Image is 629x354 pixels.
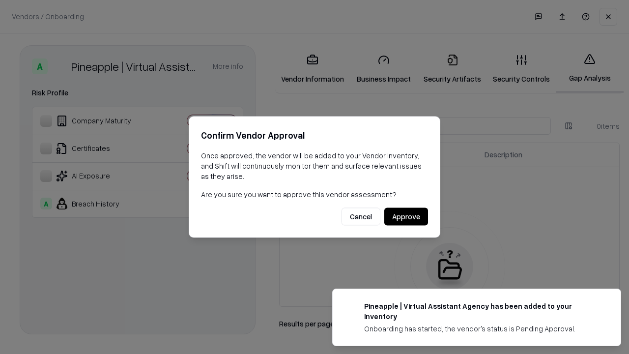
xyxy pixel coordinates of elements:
p: Are you sure you want to approve this vendor assessment? [201,189,428,200]
button: Cancel [342,208,380,226]
img: trypineapple.com [344,301,356,313]
div: Pineapple | Virtual Assistant Agency has been added to your inventory [364,301,597,322]
h2: Confirm Vendor Approval [201,128,428,143]
button: Approve [384,208,428,226]
div: Onboarding has started, the vendor's status is Pending Approval. [364,324,597,334]
p: Once approved, the vendor will be added to your Vendor Inventory, and Shift will continuously mon... [201,150,428,181]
